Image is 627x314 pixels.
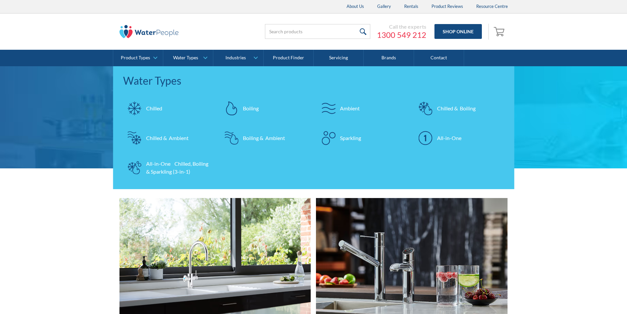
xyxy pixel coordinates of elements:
a: Boiling [220,97,310,120]
a: Brands [364,50,414,66]
div: Industries [225,55,246,61]
a: Product Finder [264,50,314,66]
a: Water Types [163,50,213,66]
a: 1300 549 212 [377,30,426,40]
a: Boiling & Ambient [220,127,310,150]
a: Contact [414,50,464,66]
a: Chilled & Boiling [414,97,505,120]
div: Chilled & Boiling [437,104,476,112]
img: shopping cart [494,26,506,37]
a: Open empty cart [492,24,508,40]
div: Sparkling [340,134,361,142]
a: Servicing [314,50,364,66]
div: Boiling [243,104,259,112]
input: Search products [265,24,370,39]
div: Water Types [173,55,198,61]
nav: Water Types [113,66,514,189]
a: Chilled [123,97,214,120]
div: Call the experts [377,23,426,30]
div: All-in-One [437,134,461,142]
div: Chilled [146,104,162,112]
a: Product Types [113,50,163,66]
div: All-in-One Chilled, Boiling & Sparkling (3-in-1) [146,160,210,176]
div: Boiling & Ambient [243,134,285,142]
div: Product Types [121,55,150,61]
div: Ambient [340,104,360,112]
img: The Water People [119,25,179,38]
a: Industries [213,50,263,66]
a: Shop Online [434,24,482,39]
a: All-in-One [414,127,505,150]
a: Ambient [317,97,407,120]
a: Sparkling [317,127,407,150]
div: Water Types [123,73,505,89]
div: Chilled & Ambient [146,134,189,142]
a: Chilled & Ambient [123,127,214,150]
a: All-in-One Chilled, Boiling & Sparkling (3-in-1) [123,156,214,179]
